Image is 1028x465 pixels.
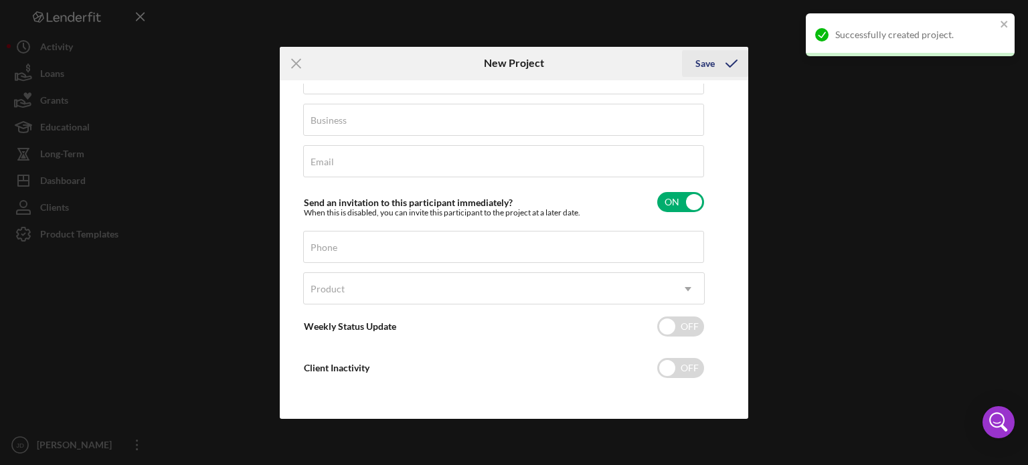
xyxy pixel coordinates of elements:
[304,197,513,208] label: Send an invitation to this participant immediately?
[311,284,345,294] div: Product
[682,50,748,77] button: Save
[304,362,369,373] label: Client Inactivity
[311,242,337,253] label: Phone
[304,208,580,217] div: When this is disabled, you can invite this participant to the project at a later date.
[695,50,715,77] div: Save
[1000,19,1009,31] button: close
[982,406,1015,438] div: Open Intercom Messenger
[484,57,544,69] h6: New Project
[304,320,396,332] label: Weekly Status Update
[835,29,996,40] div: Successfully created project.
[311,157,334,167] label: Email
[311,115,347,126] label: Business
